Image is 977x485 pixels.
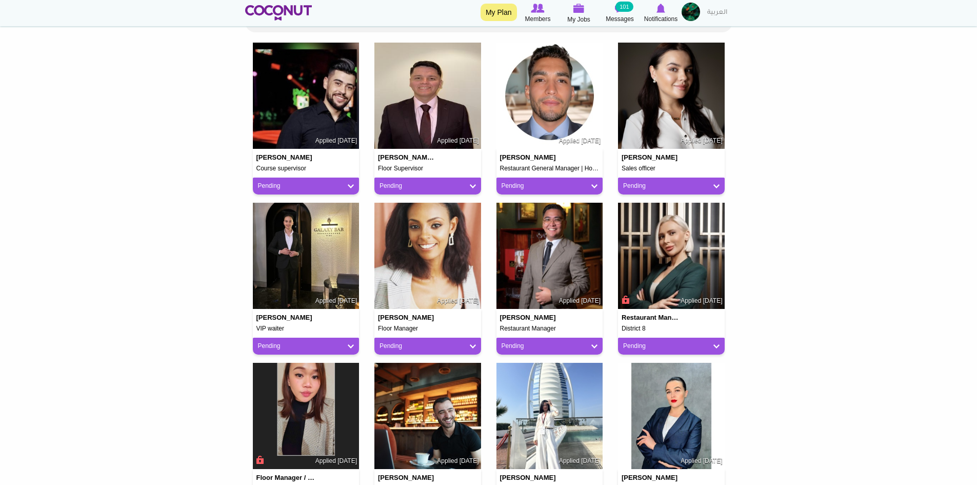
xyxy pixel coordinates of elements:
[623,182,720,190] a: Pending
[622,154,681,161] h4: [PERSON_NAME]
[500,165,600,172] h5: Restaurant General Manager | Hospitality Leader | Pioneering Sustainable Practices | Leadership C...
[256,474,316,481] h4: Floor Manager / Restaurant Supervisor
[573,4,585,13] img: My Jobs
[378,325,477,332] h5: Floor Manager
[559,3,600,25] a: My Jobs My Jobs
[615,2,633,12] small: 101
[253,43,360,149] img: Zakaria Boussalham's picture
[378,154,437,161] h4: [PERSON_NAME] [PERSON_NAME]
[656,4,665,13] img: Notifications
[622,314,681,321] h4: Restaurant Manager
[600,3,641,24] a: Messages Messages 101
[618,203,725,309] img: Maria Von Klugen's picture
[622,474,681,481] h4: [PERSON_NAME]
[517,3,559,24] a: Browse Members Members
[378,474,437,481] h4: [PERSON_NAME]
[255,455,264,465] span: Connect to Unlock the Profile
[256,154,316,161] h4: [PERSON_NAME]
[502,342,598,351] a: Pending
[253,203,360,309] img: Mohamed Ali's picture
[496,363,603,470] img: May Ann Alisoso's picture
[606,14,634,24] span: Messages
[531,4,544,13] img: Browse Members
[641,3,682,24] a: Notifications Notifications
[622,325,721,332] h5: District 8
[500,154,560,161] h4: [PERSON_NAME]
[496,43,603,149] img: Carlos Huguet's picture
[496,203,603,309] img: Jeffrey Archico's picture
[618,43,725,149] img: Vasylyna Romaniv's picture
[618,363,725,470] img: Maryna Borodina's picture
[258,182,354,190] a: Pending
[500,474,560,481] h4: [PERSON_NAME]
[256,165,356,172] h5: Course supervisor
[481,4,517,21] a: My Plan
[622,165,721,172] h5: Sales officer
[620,295,629,305] span: Connect to Unlock the Profile
[256,325,356,332] h5: VIP waiter
[702,3,732,23] a: العربية
[380,182,476,190] a: Pending
[374,363,481,470] img: Uğur Yüksel's picture
[500,325,600,332] h5: Restaurant Manager
[374,43,481,149] img: Jorge Andres Maltezo Arce's picture
[500,314,560,321] h4: [PERSON_NAME]
[253,363,360,470] img: Joy Jane Aboy's picture
[380,342,476,351] a: Pending
[245,5,312,21] img: Home
[258,342,354,351] a: Pending
[378,165,477,172] h5: Floor Supervisor
[567,14,590,25] span: My Jobs
[615,4,625,13] img: Messages
[374,203,481,309] img: ROHAMAN ARAYA's picture
[256,314,316,321] h4: [PERSON_NAME]
[502,182,598,190] a: Pending
[644,14,677,24] span: Notifications
[525,14,550,24] span: Members
[623,342,720,351] a: Pending
[378,314,437,321] h4: [PERSON_NAME]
